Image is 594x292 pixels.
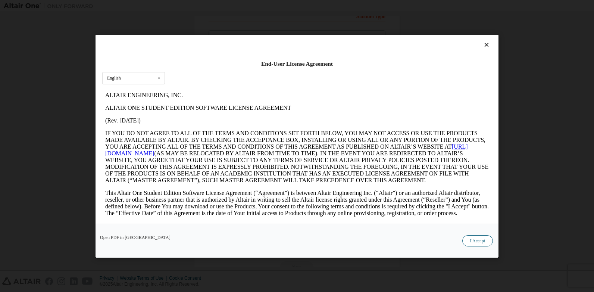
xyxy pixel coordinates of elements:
p: (Rev. [DATE]) [3,28,387,35]
a: Open PDF in [GEOGRAPHIC_DATA] [100,235,171,239]
p: ALTAIR ONE STUDENT EDITION SOFTWARE LICENSE AGREEMENT [3,16,387,22]
a: [URL][DOMAIN_NAME] [3,55,366,68]
div: End-User License Agreement [102,60,492,68]
button: I Accept [462,235,493,246]
p: This Altair One Student Edition Software License Agreement (“Agreement”) is between Altair Engine... [3,101,387,128]
div: English [107,76,121,80]
p: IF YOU DO NOT AGREE TO ALL OF THE TERMS AND CONDITIONS SET FORTH BELOW, YOU MAY NOT ACCESS OR USE... [3,41,387,95]
p: ALTAIR ENGINEERING, INC. [3,3,387,10]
